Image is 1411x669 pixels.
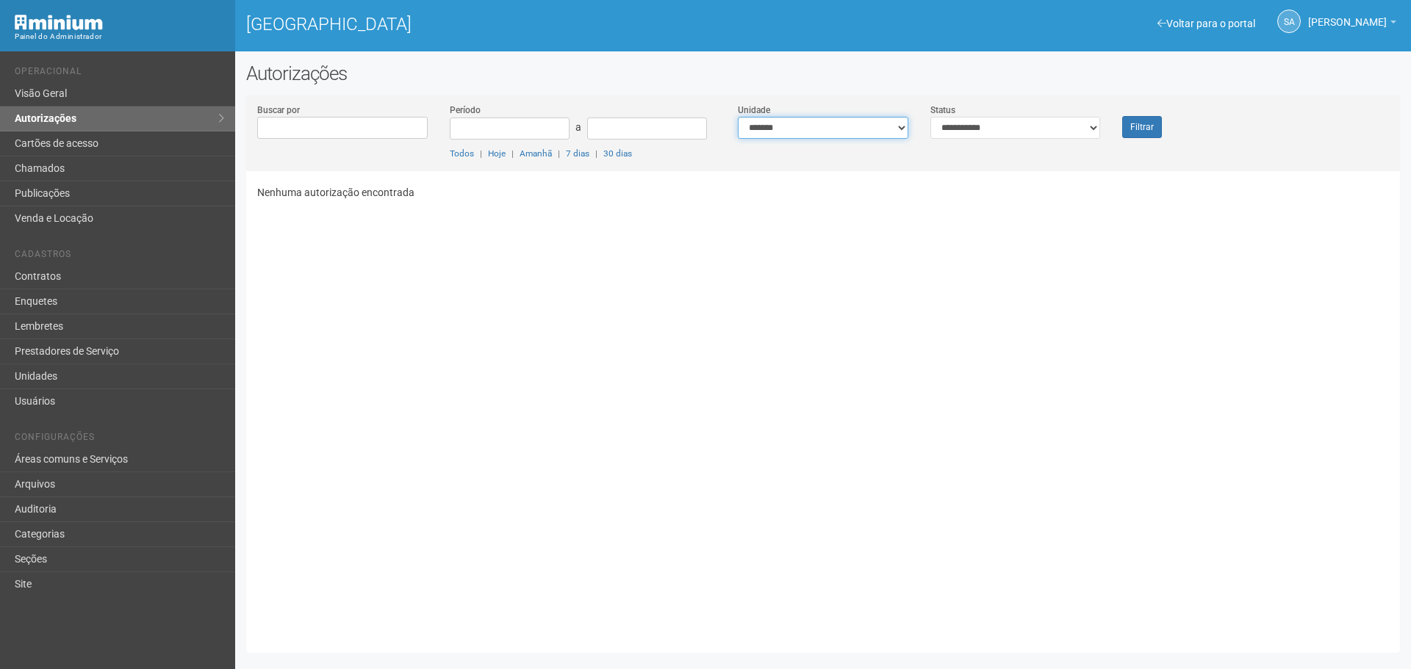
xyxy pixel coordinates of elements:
span: | [595,148,597,159]
label: Buscar por [257,104,300,117]
a: Hoje [488,148,506,159]
label: Unidade [738,104,770,117]
a: 30 dias [603,148,632,159]
h1: [GEOGRAPHIC_DATA] [246,15,812,34]
span: | [558,148,560,159]
a: Amanhã [520,148,552,159]
label: Período [450,104,481,117]
h2: Autorizações [246,62,1400,84]
span: | [480,148,482,159]
li: Cadastros [15,249,224,264]
a: Voltar para o portal [1157,18,1255,29]
span: a [575,121,581,133]
li: Configurações [15,432,224,447]
img: Minium [15,15,103,30]
a: Todos [450,148,474,159]
button: Filtrar [1122,116,1162,138]
label: Status [930,104,955,117]
a: SA [1277,10,1301,33]
span: Silvio Anjos [1308,2,1387,28]
p: Nenhuma autorização encontrada [257,186,1389,199]
a: 7 dias [566,148,589,159]
li: Operacional [15,66,224,82]
a: [PERSON_NAME] [1308,18,1396,30]
div: Painel do Administrador [15,30,224,43]
span: | [511,148,514,159]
